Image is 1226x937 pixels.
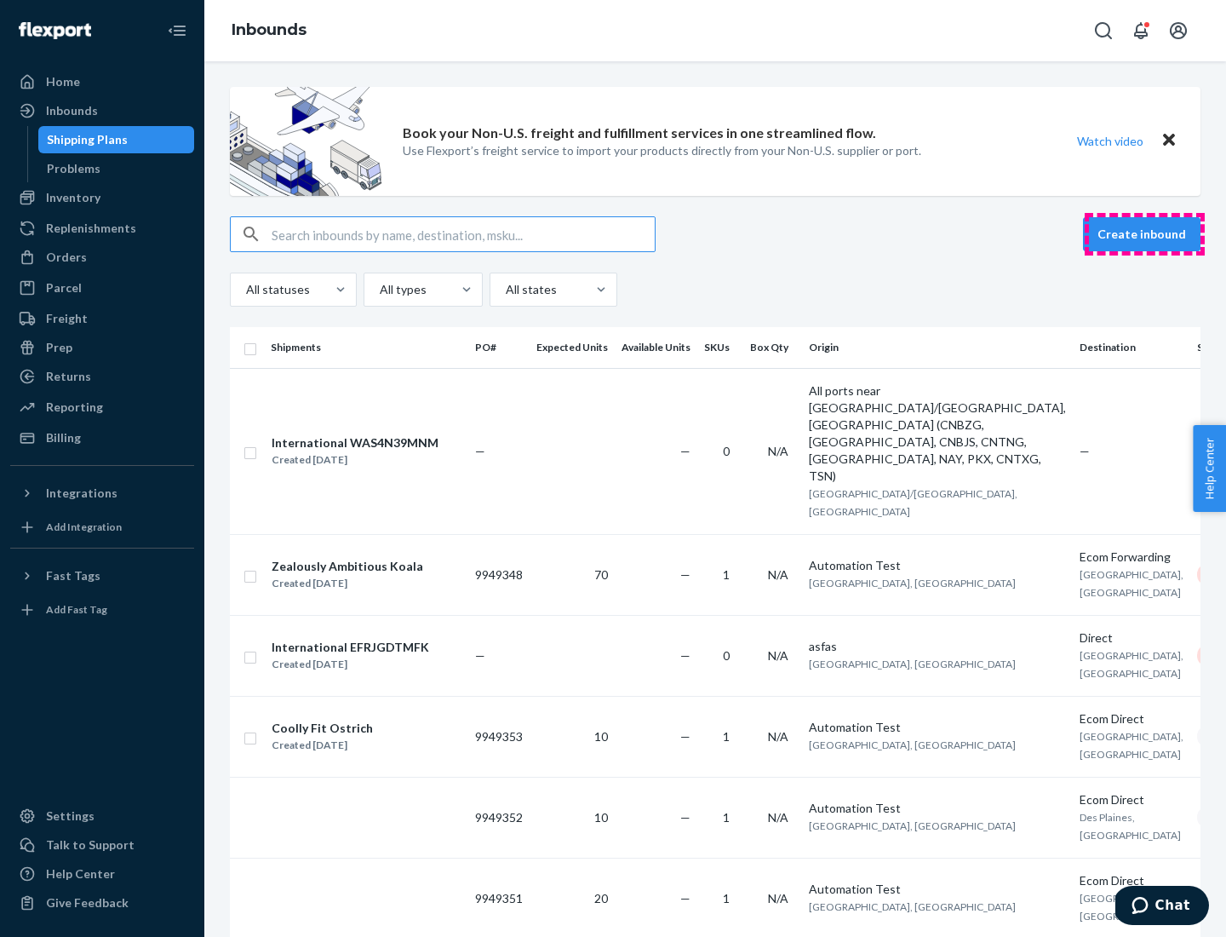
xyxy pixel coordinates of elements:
span: 1 [723,810,730,825]
a: Billing [10,424,194,451]
span: — [680,648,690,663]
p: Book your Non-U.S. freight and fulfillment services in one streamlined flow. [403,124,876,143]
span: — [680,810,690,825]
th: Box Qty [743,327,802,368]
iframe: Opens a widget where you can chat to one of our agents [1115,886,1209,928]
div: Freight [46,310,88,327]
th: Destination [1073,327,1190,368]
button: Talk to Support [10,831,194,859]
div: Integrations [46,485,117,502]
span: 10 [594,729,608,744]
div: Automation Test [809,557,1066,574]
input: Search inbounds by name, destination, msku... [272,217,655,251]
span: [GEOGRAPHIC_DATA], [GEOGRAPHIC_DATA] [809,577,1016,589]
button: Create inbound [1083,217,1200,251]
span: [GEOGRAPHIC_DATA], [GEOGRAPHIC_DATA] [809,900,1016,913]
div: International EFRJGDTMFK [272,639,429,656]
a: Reporting [10,394,194,421]
span: [GEOGRAPHIC_DATA], [GEOGRAPHIC_DATA] [1080,892,1183,923]
td: 9949348 [468,534,530,615]
div: Help Center [46,865,115,882]
span: N/A [768,444,788,458]
div: Zealously Ambitious Koala [272,558,423,575]
div: asfas [809,638,1066,655]
button: Help Center [1193,425,1226,512]
p: Use Flexport’s freight service to import your products directly from your Non-U.S. supplier or port. [403,142,921,159]
div: Returns [46,368,91,385]
div: International WAS4N39MNM [272,434,438,451]
div: Home [46,73,80,90]
div: Replenishments [46,220,136,237]
a: Inbounds [10,97,194,124]
a: Inbounds [232,20,306,39]
button: Fast Tags [10,562,194,589]
div: Parcel [46,279,82,296]
div: Ecom Direct [1080,791,1183,808]
span: — [1080,444,1090,458]
div: Inventory [46,189,100,206]
button: Integrations [10,480,194,507]
div: All ports near [GEOGRAPHIC_DATA]/[GEOGRAPHIC_DATA], [GEOGRAPHIC_DATA] (CNBZG, [GEOGRAPHIC_DATA], ... [809,382,1066,485]
span: — [680,729,690,744]
span: — [680,891,690,905]
a: Help Center [10,860,194,888]
div: Created [DATE] [272,575,423,592]
img: Flexport logo [19,22,91,39]
div: Shipping Plans [47,131,128,148]
span: 10 [594,810,608,825]
span: [GEOGRAPHIC_DATA], [GEOGRAPHIC_DATA] [1080,568,1183,599]
div: Ecom Direct [1080,710,1183,727]
button: Close Navigation [160,14,194,48]
a: Inventory [10,184,194,211]
div: Billing [46,429,81,446]
th: Expected Units [530,327,615,368]
div: Created [DATE] [272,451,438,468]
span: — [475,444,485,458]
a: Parcel [10,274,194,302]
div: Created [DATE] [272,737,373,754]
th: Shipments [264,327,468,368]
a: Home [10,68,194,95]
input: All types [378,281,380,298]
span: 1 [723,891,730,905]
div: Add Fast Tag [46,602,107,617]
div: Prep [46,339,72,356]
a: Problems [38,155,195,182]
span: N/A [768,648,788,663]
div: Settings [46,808,95,825]
th: Origin [802,327,1073,368]
div: Problems [47,160,100,177]
span: N/A [768,810,788,825]
span: Des Plaines, [GEOGRAPHIC_DATA] [1080,811,1181,842]
div: Automation Test [809,719,1066,736]
a: Returns [10,363,194,390]
a: Replenishments [10,215,194,242]
span: [GEOGRAPHIC_DATA]/[GEOGRAPHIC_DATA], [GEOGRAPHIC_DATA] [809,487,1017,518]
span: 0 [723,648,730,663]
a: Settings [10,802,194,830]
div: Automation Test [809,800,1066,817]
div: Automation Test [809,881,1066,898]
div: Direct [1080,629,1183,647]
span: — [680,567,690,582]
a: Shipping Plans [38,126,195,153]
span: [GEOGRAPHIC_DATA], [GEOGRAPHIC_DATA] [809,739,1016,751]
button: Open account menu [1161,14,1195,48]
span: N/A [768,891,788,905]
div: Add Integration [46,520,122,534]
th: Available Units [615,327,697,368]
div: Coolly Fit Ostrich [272,720,373,737]
td: 9949352 [468,777,530,858]
span: [GEOGRAPHIC_DATA], [GEOGRAPHIC_DATA] [1080,730,1183,761]
div: Inbounds [46,102,98,119]
div: Ecom Direct [1080,872,1183,889]
a: Prep [10,334,194,361]
span: — [680,444,690,458]
button: Close [1158,129,1180,153]
th: SKUs [697,327,743,368]
span: 1 [723,567,730,582]
a: Add Integration [10,514,194,541]
div: Fast Tags [46,567,100,584]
